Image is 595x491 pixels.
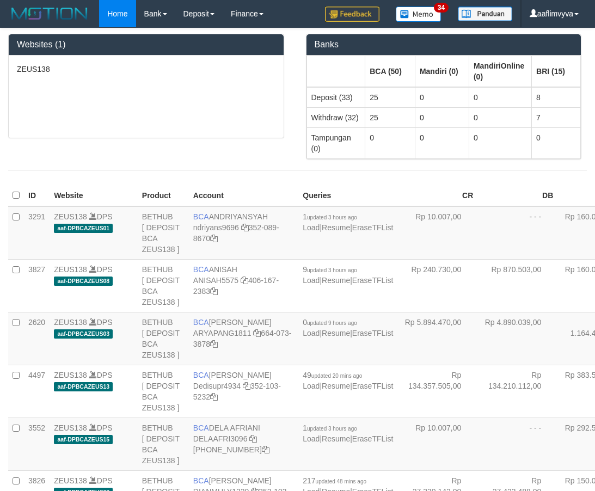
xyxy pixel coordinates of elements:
[303,212,357,221] span: 1
[303,476,366,485] span: 217
[477,418,557,470] td: - - -
[138,312,189,365] td: BETHUB [ DEPOSIT BCA ZEUS138 ]
[193,265,209,274] span: BCA
[434,3,449,13] span: 34
[303,371,362,379] span: 49
[54,265,87,274] a: ZEUS138
[50,185,138,206] th: Website
[307,426,357,432] span: updated 3 hours ago
[54,476,87,485] a: ZEUS138
[249,434,257,443] a: Copy DELAAFRI3096 to clipboard
[193,434,248,443] a: DELAAFRI3096
[193,476,209,485] span: BCA
[306,87,365,108] td: Deposit (33)
[303,329,320,337] a: Load
[210,234,218,243] a: Copy 3520898670 to clipboard
[322,223,350,232] a: Resume
[193,276,238,285] a: ANISAH5575
[397,418,477,470] td: Rp 10.007,00
[189,365,298,418] td: [PERSON_NAME] 352-103-5232
[54,371,87,379] a: ZEUS138
[54,329,113,339] span: aaf-DPBCAZEUS03
[415,56,469,87] th: Group: activate to sort column ascending
[138,418,189,470] td: BETHUB [ DEPOSIT BCA ZEUS138 ]
[54,435,113,444] span: aaf-DPBCAZEUS15
[17,64,275,75] p: ZEUS138
[243,382,250,390] a: Copy Dedisupr4934 to clipboard
[298,185,397,206] th: Queries
[365,127,415,158] td: 0
[303,276,320,285] a: Load
[303,434,320,443] a: Load
[189,259,298,312] td: ANISAH 406-167-2383
[193,318,209,327] span: BCA
[397,185,477,206] th: CR
[50,206,138,260] td: DPS
[262,445,269,454] a: Copy 8692458639 to clipboard
[24,365,50,418] td: 4497
[365,56,415,87] th: Group: activate to sort column ascending
[24,185,50,206] th: ID
[322,382,350,390] a: Resume
[8,5,91,22] img: MOTION_logo.png
[396,7,441,22] img: Button%20Memo.svg
[50,365,138,418] td: DPS
[193,371,209,379] span: BCA
[193,223,239,232] a: ndriyans9696
[54,277,113,286] span: aaf-DPBCAZEUS08
[50,418,138,470] td: DPS
[138,185,189,206] th: Product
[50,312,138,365] td: DPS
[303,212,393,232] span: | |
[189,185,298,206] th: Account
[352,329,393,337] a: EraseTFList
[24,259,50,312] td: 3827
[315,40,573,50] h3: Banks
[469,127,531,158] td: 0
[193,212,209,221] span: BCA
[210,340,218,348] a: Copy 6640733878 to clipboard
[307,214,357,220] span: updated 3 hours ago
[303,424,393,443] span: | |
[469,87,531,108] td: 0
[365,87,415,108] td: 25
[193,329,252,337] a: ARYAPANG1811
[469,107,531,127] td: 0
[241,276,248,285] a: Copy ANISAH5575 to clipboard
[303,265,357,274] span: 9
[303,371,393,390] span: | |
[138,365,189,418] td: BETHUB [ DEPOSIT BCA ZEUS138 ]
[415,127,469,158] td: 0
[532,56,581,87] th: Group: activate to sort column ascending
[325,7,379,22] img: Feedback.jpg
[365,107,415,127] td: 25
[303,382,320,390] a: Load
[241,223,249,232] a: Copy ndriyans9696 to clipboard
[24,418,50,470] td: 3552
[54,318,87,327] a: ZEUS138
[352,434,393,443] a: EraseTFList
[54,424,87,432] a: ZEUS138
[210,287,218,296] a: Copy 4061672383 to clipboard
[477,365,557,418] td: Rp 134.210.112,00
[415,107,469,127] td: 0
[477,259,557,312] td: Rp 870.503,00
[24,312,50,365] td: 2620
[303,223,320,232] a: Load
[303,318,393,337] span: | |
[469,56,531,87] th: Group: activate to sort column ascending
[306,127,365,158] td: Tampungan (0)
[303,424,357,432] span: 1
[397,259,477,312] td: Rp 240.730,00
[189,206,298,260] td: ANDRIYANSYAH 352-089-8670
[210,392,218,401] a: Copy 3521035232 to clipboard
[306,56,365,87] th: Group: activate to sort column ascending
[303,265,393,285] span: | |
[193,424,209,432] span: BCA
[532,107,581,127] td: 7
[397,312,477,365] td: Rp 5.894.470,00
[458,7,512,21] img: panduan.png
[532,127,581,158] td: 0
[307,320,357,326] span: updated 9 hours ago
[322,434,350,443] a: Resume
